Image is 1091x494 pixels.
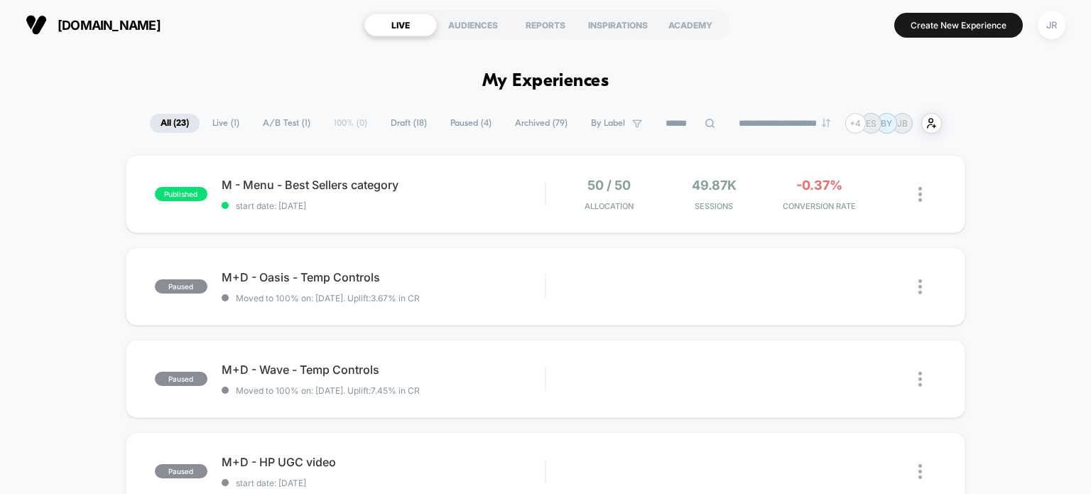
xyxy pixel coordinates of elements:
[692,178,737,193] span: 49.87k
[918,464,922,479] img: close
[770,201,868,211] span: CONVERSION RATE
[591,118,625,129] span: By Label
[155,372,207,386] span: paused
[155,187,207,201] span: published
[582,14,654,36] div: INSPIRATIONS
[236,293,420,304] span: Moved to 100% on: [DATE] . Uplift: 3.67% in CR
[236,385,420,396] span: Moved to 100% on: [DATE] . Uplift: 7.45% in CR
[202,114,250,133] span: Live ( 1 )
[504,114,578,133] span: Archived ( 79 )
[222,178,545,192] span: M - Menu - Best Sellers category
[222,270,545,284] span: M+D - Oasis - Temp Controls
[222,478,545,488] span: start date: [DATE]
[1033,11,1070,40] button: JR
[665,201,763,211] span: Sessions
[150,114,200,133] span: All ( 23 )
[881,118,892,129] p: BY
[222,455,545,469] span: M+D - HP UGC video
[440,114,502,133] span: Paused ( 4 )
[26,14,47,36] img: Visually logo
[155,279,207,294] span: paused
[155,464,207,478] span: paused
[437,14,509,36] div: AUDIENCES
[252,114,321,133] span: A/B Test ( 1 )
[654,14,727,36] div: ACADEMY
[845,113,866,134] div: + 4
[796,178,842,193] span: -0.37%
[897,118,908,129] p: JB
[918,187,922,202] img: close
[585,201,634,211] span: Allocation
[21,14,165,36] button: [DOMAIN_NAME]
[894,13,1023,38] button: Create New Experience
[866,118,876,129] p: ES
[364,14,437,36] div: LIVE
[222,363,545,377] span: M+D - Wave - Temp Controls
[918,279,922,294] img: close
[482,71,609,92] h1: My Experiences
[509,14,582,36] div: REPORTS
[1038,11,1065,39] div: JR
[222,200,545,211] span: start date: [DATE]
[587,178,631,193] span: 50 / 50
[380,114,438,133] span: Draft ( 18 )
[918,372,922,387] img: close
[58,18,161,33] span: [DOMAIN_NAME]
[822,119,830,127] img: end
